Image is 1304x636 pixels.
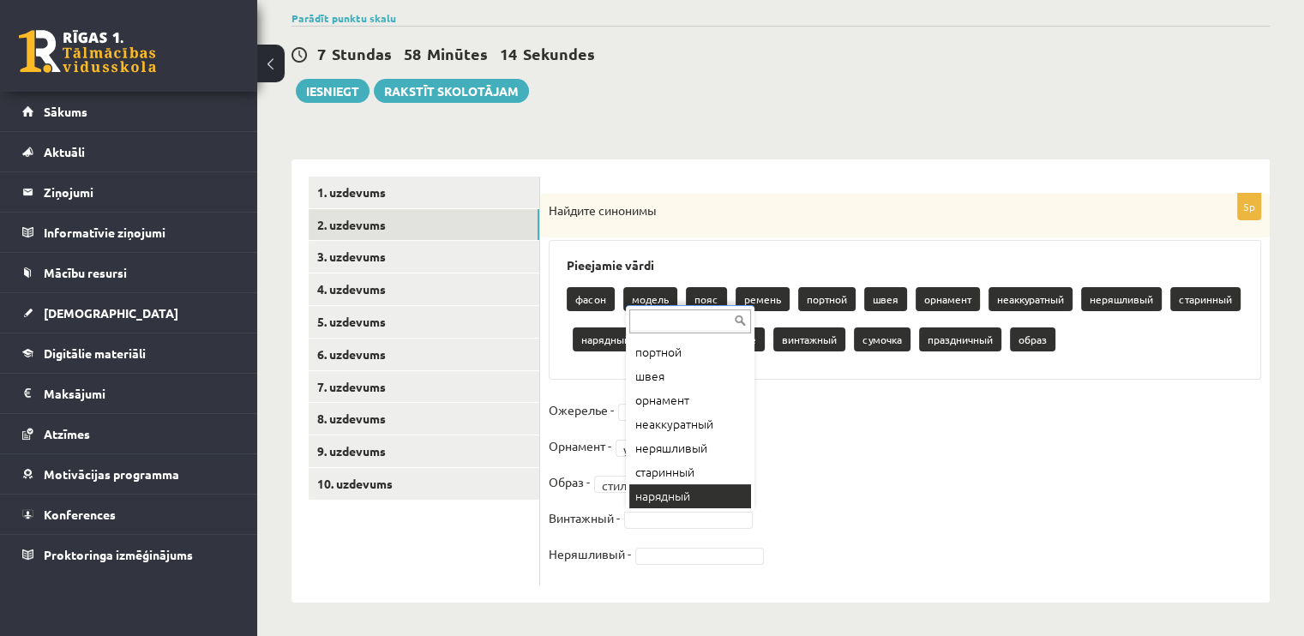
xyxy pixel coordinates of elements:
div: неряшливый [629,436,751,460]
div: орнамент [629,388,751,412]
div: швея [629,364,751,388]
div: нарядный [629,484,751,508]
div: старинный [629,460,751,484]
div: неаккуратный [629,412,751,436]
div: портной [629,340,751,364]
